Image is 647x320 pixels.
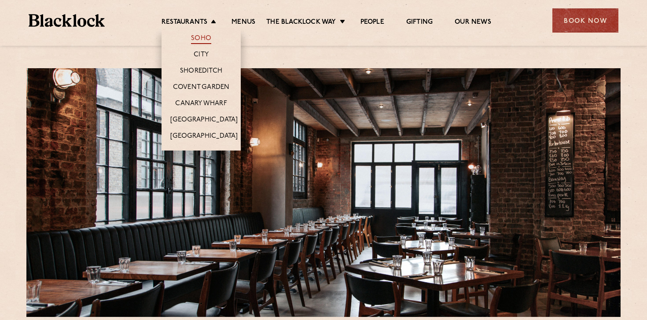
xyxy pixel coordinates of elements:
[180,67,222,77] a: Shoreditch
[194,51,209,60] a: City
[552,8,618,33] div: Book Now
[266,18,336,28] a: The Blacklock Way
[406,18,433,28] a: Gifting
[29,14,105,27] img: BL_Textured_Logo-footer-cropped.svg
[173,83,230,93] a: Covent Garden
[360,18,384,28] a: People
[191,34,211,44] a: Soho
[455,18,491,28] a: Our News
[162,18,207,28] a: Restaurants
[232,18,255,28] a: Menus
[175,99,227,109] a: Canary Wharf
[170,132,238,142] a: [GEOGRAPHIC_DATA]
[170,116,238,125] a: [GEOGRAPHIC_DATA]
